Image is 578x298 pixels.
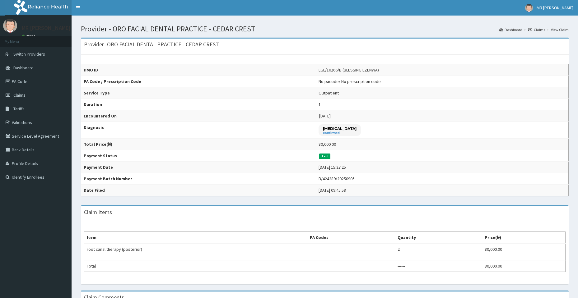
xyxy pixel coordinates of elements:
p: MR [PERSON_NAME] [22,25,71,31]
small: confirmed [323,131,357,135]
span: Switch Providers [13,51,45,57]
th: Price(₦) [482,232,565,244]
th: Total Price(₦) [81,139,316,150]
th: Item [84,232,307,244]
a: Online [22,34,37,38]
th: Encountered On [81,110,316,122]
p: [MEDICAL_DATA] [323,126,357,131]
span: Tariffs [13,106,25,112]
span: Paid [319,154,330,159]
th: Service Type [81,87,316,99]
td: root canal therapy (posterior) [84,243,307,255]
td: ------ [395,260,482,272]
th: PA Codes [307,232,395,244]
th: Payment Batch Number [81,173,316,185]
span: Dashboard [13,65,34,71]
th: Payment Date [81,162,316,173]
span: MR [PERSON_NAME] [537,5,573,11]
th: Duration [81,99,316,110]
a: Dashboard [499,27,522,32]
img: User Image [3,19,17,33]
div: [DATE] 09:45:58 [319,187,346,193]
div: B/424289/20250905 [319,176,355,182]
h3: Claim Items [84,209,112,215]
a: Claims [528,27,545,32]
div: Outpatient [319,90,339,96]
td: 80,000.00 [482,243,565,255]
div: 80,000.00 [319,141,336,147]
td: 2 [395,243,482,255]
h3: Provider - ORO FACIAL DENTAL PRACTICE - CEDAR CREST [84,42,219,47]
th: Payment Status [81,150,316,162]
div: LGL/10266/B (BLESSING EZENWA) [319,67,379,73]
th: Date Filed [81,185,316,196]
h1: Provider - ORO FACIAL DENTAL PRACTICE - CEDAR CREST [81,25,569,33]
div: [DATE] 15:27:25 [319,164,346,170]
div: No pacode / No prescription code [319,78,381,85]
img: User Image [525,4,533,12]
th: PA Code / Prescription Code [81,76,316,87]
th: HMO ID [81,64,316,76]
div: 1 [319,101,321,108]
span: Claims [13,92,26,98]
th: Quantity [395,232,482,244]
td: 80,000.00 [482,260,565,272]
a: View Claim [551,27,569,32]
span: [DATE] [319,113,331,119]
th: Diagnosis [81,122,316,139]
td: Total [84,260,307,272]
